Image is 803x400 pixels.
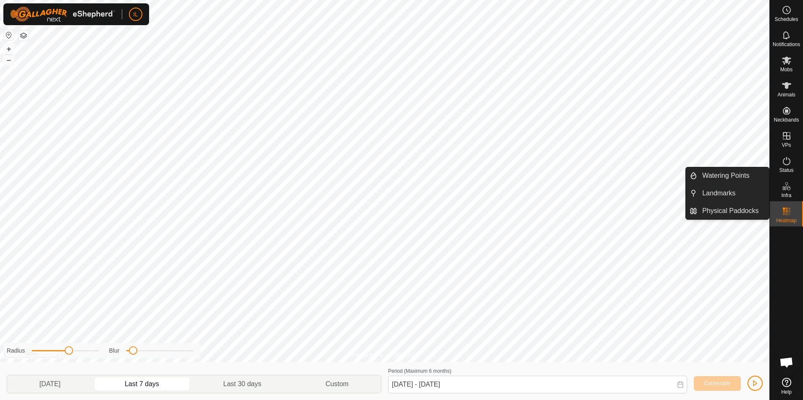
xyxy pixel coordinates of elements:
li: Landmarks [686,185,769,202]
span: Last 7 days [125,379,159,389]
label: Period (Maximum 6 months) [388,368,451,374]
button: – [4,55,14,65]
li: Watering Points [686,167,769,184]
a: Privacy Policy [352,351,383,359]
div: Open chat [774,350,799,375]
a: Help [770,374,803,398]
label: Blur [109,346,120,355]
li: Physical Paddocks [686,203,769,219]
span: Help [781,390,792,395]
button: + [4,44,14,54]
span: Heatmap [776,218,797,223]
span: Custom [325,379,349,389]
span: Watering Points [702,171,749,181]
label: Radius [7,346,25,355]
span: Neckbands [774,117,799,122]
span: Physical Paddocks [702,206,758,216]
button: Map Layers [18,31,29,41]
button: Reset Map [4,30,14,40]
span: Infra [781,193,791,198]
span: Schedules [774,17,798,22]
span: Mobs [780,67,793,72]
span: Landmarks [702,188,735,198]
button: Generate [694,376,741,391]
span: Last 30 days [223,379,262,389]
a: Contact Us [393,351,418,359]
span: [DATE] [39,379,60,389]
a: Watering Points [697,167,769,184]
a: Landmarks [697,185,769,202]
span: Status [779,168,793,173]
a: Physical Paddocks [697,203,769,219]
span: Generate [704,380,730,387]
span: Animals [777,92,795,97]
img: Gallagher Logo [10,7,115,22]
span: VPs [782,143,791,148]
span: Notifications [773,42,800,47]
span: IL [133,10,138,19]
